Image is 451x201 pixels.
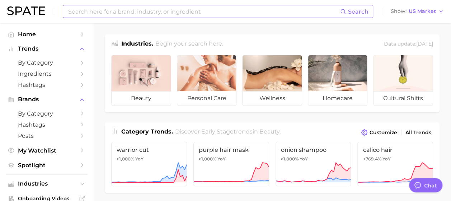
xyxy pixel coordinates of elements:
[359,127,399,137] button: Customize
[6,119,88,130] a: Hashtags
[6,160,88,171] a: Spotlight
[391,9,407,13] span: Show
[6,145,88,156] a: My Watchlist
[308,55,368,106] a: homecare
[404,128,433,137] a: All Trends
[18,121,75,128] span: Hashtags
[373,55,433,106] a: cultural shifts
[370,130,397,136] span: Customize
[242,55,302,106] a: wellness
[384,39,433,49] div: Data update: [DATE]
[6,130,88,141] a: Posts
[199,146,264,153] span: purple hair mask
[6,94,88,105] button: Brands
[117,146,182,153] span: warrior cut
[67,5,340,18] input: Search here for a brand, industry, or ingredient
[363,146,428,153] span: calico hair
[6,29,88,40] a: Home
[155,39,223,49] h2: Begin your search here.
[177,91,236,106] span: personal care
[7,6,45,15] img: SPATE
[363,156,381,162] span: +769.4%
[6,57,88,68] a: by Category
[112,91,171,106] span: beauty
[117,156,134,162] span: >1,000%
[308,91,367,106] span: homecare
[6,68,88,79] a: Ingredients
[199,156,216,162] span: >1,000%
[18,70,75,77] span: Ingredients
[281,156,299,162] span: >1,000%
[135,156,144,162] span: YoY
[121,39,153,49] h1: Industries.
[175,128,281,135] span: Discover Early Stage trends in .
[18,162,75,169] span: Spotlight
[18,59,75,66] span: by Category
[18,132,75,139] span: Posts
[193,142,269,186] a: purple hair mask>1,000% YoY
[374,91,433,106] span: cultural shifts
[6,43,88,54] button: Trends
[382,156,390,162] span: YoY
[259,128,279,135] span: beauty
[243,91,302,106] span: wellness
[18,96,75,103] span: Brands
[6,108,88,119] a: by Category
[18,81,75,88] span: Hashtags
[300,156,308,162] span: YoY
[18,31,75,38] span: Home
[348,8,368,15] span: Search
[6,178,88,189] button: Industries
[405,130,431,136] span: All Trends
[121,128,173,135] span: Category Trends .
[276,142,351,186] a: onion shampoo>1,000% YoY
[111,142,187,186] a: warrior cut>1,000% YoY
[409,9,436,13] span: US Market
[18,110,75,117] span: by Category
[281,146,346,153] span: onion shampoo
[6,79,88,90] a: Hashtags
[389,7,446,16] button: ShowUS Market
[18,147,75,154] span: My Watchlist
[217,156,226,162] span: YoY
[18,181,75,187] span: Industries
[357,142,433,186] a: calico hair+769.4% YoY
[177,55,237,106] a: personal care
[18,46,75,52] span: Trends
[111,55,171,106] a: beauty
